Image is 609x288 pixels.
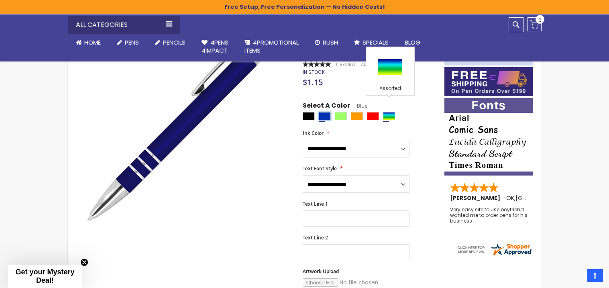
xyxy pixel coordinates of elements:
span: Pens [125,38,139,47]
button: Close teaser [80,258,88,266]
a: Pens [109,34,147,51]
div: All Categories [68,16,180,34]
span: $1.15 [303,77,323,88]
span: Rush [323,38,338,47]
span: 4Pens 4impact [202,38,228,55]
a: 1 Review [336,61,357,67]
a: 4Pens4impact [193,34,236,60]
span: Home [84,38,101,47]
div: Very easy site to use boyfriend wanted me to order pens for his business [450,207,528,224]
span: Select A Color [303,101,350,112]
span: Text Font Style [303,165,337,172]
div: 100% [303,61,331,67]
div: Orange [351,112,363,120]
div: Assorted [383,112,395,120]
a: Rush [307,34,346,51]
a: Add Your Review [361,61,401,67]
a: Home [68,34,109,51]
div: Get your Mystery Deal!Close teaser [8,265,82,288]
div: Availability [303,69,325,76]
img: celeste-soft-touch-pens-with-stylus-blue_1.jpg [84,18,292,227]
span: [GEOGRAPHIC_DATA] [515,194,574,202]
a: Blog [397,34,428,51]
span: Review [340,61,356,67]
div: Red [367,112,379,120]
a: 4pens.com certificate URL [456,251,533,258]
a: Specials [346,34,397,51]
span: 4PROMOTIONAL ITEMS [244,38,299,55]
div: Assorted [368,85,412,93]
a: Pencils [147,34,193,51]
span: Pencils [163,38,185,47]
span: Get your Mystery Deal! [15,268,74,284]
div: Green Light [335,112,347,120]
span: [PERSON_NAME] [450,194,503,202]
div: Black [303,112,315,120]
span: In stock [303,69,325,76]
span: Ink Color [303,130,324,137]
span: 1 [336,61,337,67]
span: Text Line 1 [303,200,328,207]
img: Free shipping on orders over $199 [444,67,533,96]
a: 4PROMOTIONALITEMS [236,34,307,60]
span: Blue [350,102,367,109]
span: Blog [405,38,420,47]
span: OK [506,194,514,202]
iframe: Google Customer Reviews [543,266,609,288]
a: 0 [528,17,542,31]
span: Artwork Upload [303,268,339,275]
div: Blue [319,112,331,120]
span: Specials [363,38,389,47]
span: 0 [538,16,542,24]
img: font-personalization-examples [444,98,533,176]
span: Text Line 2 [303,234,328,241]
img: 4pens.com widget logo [456,242,533,257]
span: - , [503,194,574,202]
